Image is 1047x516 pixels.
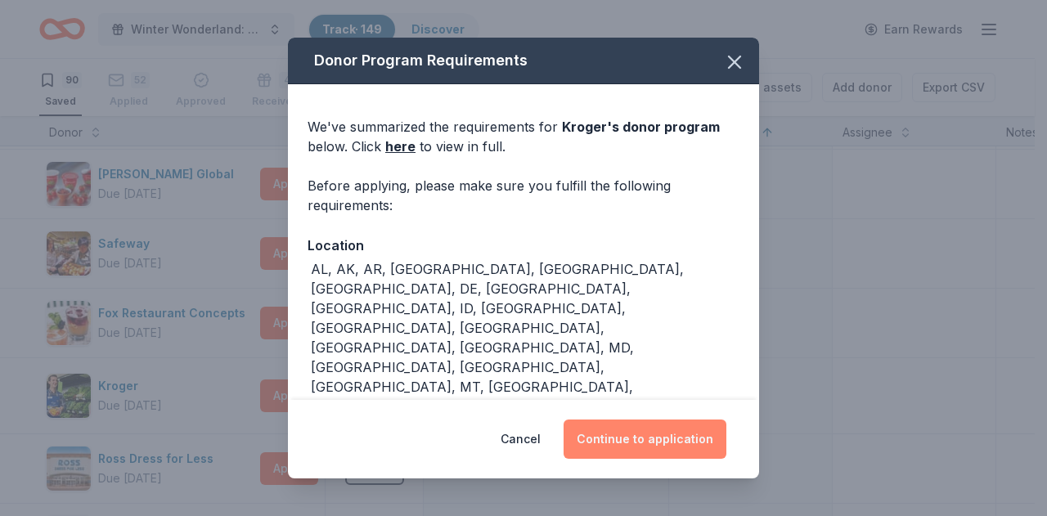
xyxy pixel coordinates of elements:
div: Before applying, please make sure you fulfill the following requirements: [308,176,739,215]
button: Cancel [501,420,541,459]
a: here [385,137,416,156]
div: We've summarized the requirements for below. Click to view in full. [308,117,739,156]
span: Kroger 's donor program [562,119,720,135]
div: Location [308,235,739,256]
div: Donor Program Requirements [288,38,759,84]
button: Continue to application [564,420,726,459]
